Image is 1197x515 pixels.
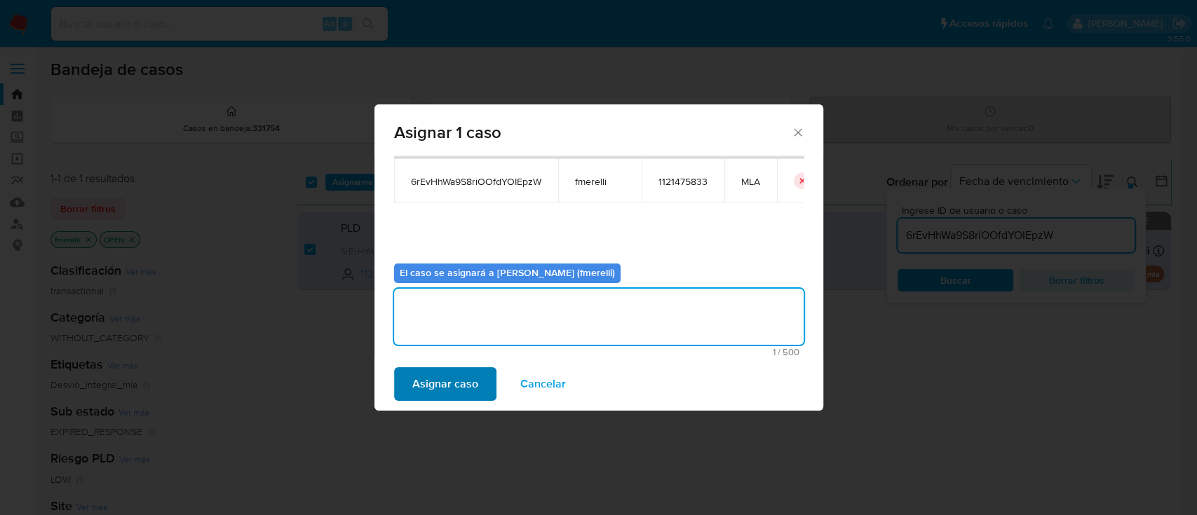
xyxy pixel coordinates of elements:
[394,124,792,141] span: Asignar 1 caso
[575,175,625,188] span: fmerelli
[412,369,478,399] span: Asignar caso
[398,348,799,357] span: Máximo 500 caracteres
[411,175,541,188] span: 6rEvHhWa9S8riOOfdYOIEpzW
[741,175,760,188] span: MLA
[502,367,584,401] button: Cancelar
[374,104,823,411] div: assign-modal
[794,172,811,189] button: icon-button
[791,125,804,138] button: Cerrar ventana
[520,369,566,399] span: Cancelar
[394,367,496,401] button: Asignar caso
[658,175,708,188] span: 1121475833
[400,266,615,280] b: El caso se asignará a [PERSON_NAME] (fmerelli)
